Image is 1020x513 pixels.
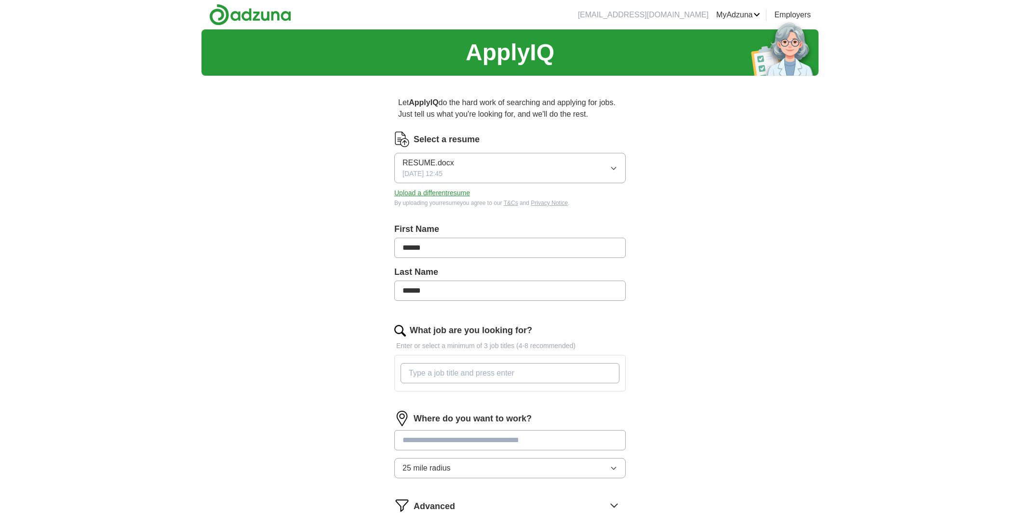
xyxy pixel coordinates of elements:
[394,458,626,478] button: 25 mile radius
[394,341,626,351] p: Enter or select a minimum of 3 job titles (4-8 recommended)
[716,9,761,21] a: MyAdzuna
[394,153,626,183] button: RESUME.docx[DATE] 12:45
[394,199,626,207] div: By uploading your resume you agree to our and .
[394,93,626,124] p: Let do the hard work of searching and applying for jobs. Just tell us what you're looking for, an...
[403,157,454,169] span: RESUME.docx
[409,98,438,107] strong: ApplyIQ
[403,169,443,179] span: [DATE] 12:45
[414,500,455,513] span: Advanced
[578,9,709,21] li: [EMAIL_ADDRESS][DOMAIN_NAME]
[394,266,626,279] label: Last Name
[466,35,554,70] h1: ApplyIQ
[209,4,291,26] img: Adzuna logo
[403,462,451,474] span: 25 mile radius
[414,412,532,425] label: Where do you want to work?
[394,223,626,236] label: First Name
[531,200,568,206] a: Privacy Notice
[394,498,410,513] img: filter
[394,411,410,426] img: location.png
[401,363,619,383] input: Type a job title and press enter
[774,9,811,21] a: Employers
[394,132,410,147] img: CV Icon
[394,325,406,337] img: search.png
[410,324,532,337] label: What job are you looking for?
[394,188,470,198] button: Upload a differentresume
[414,133,480,146] label: Select a resume
[504,200,518,206] a: T&Cs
